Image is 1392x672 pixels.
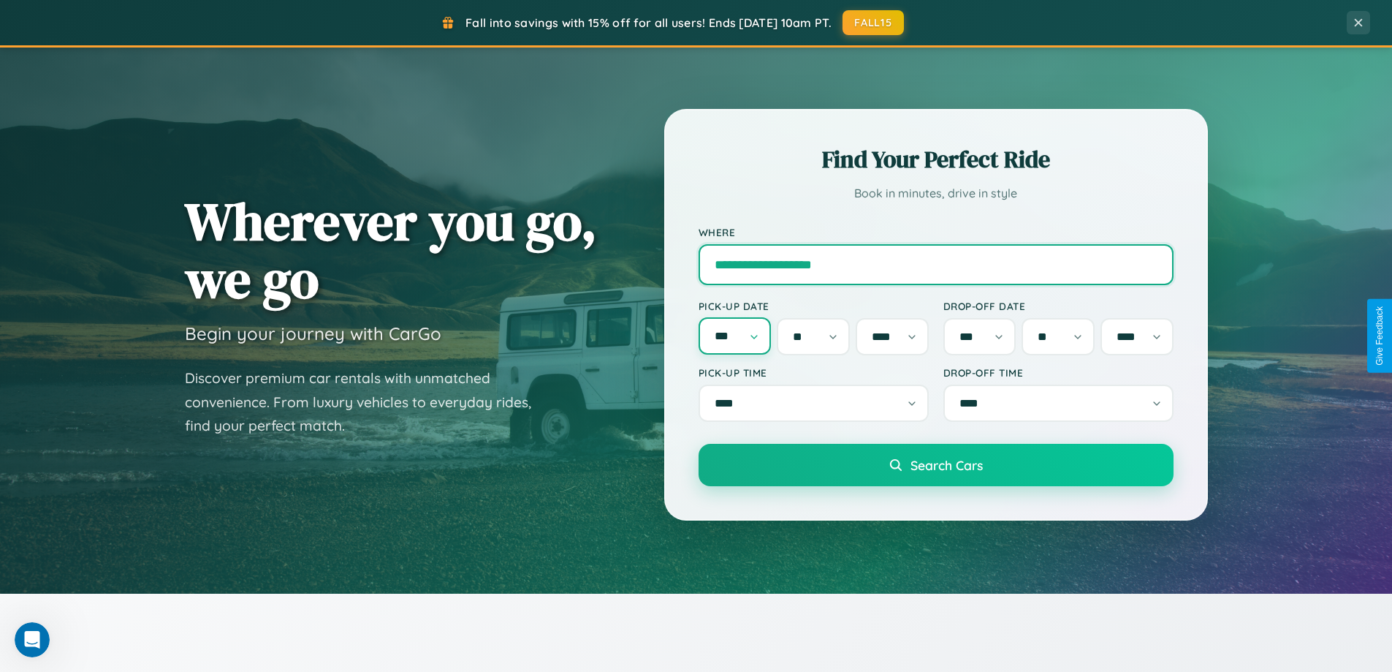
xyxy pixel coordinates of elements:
[185,322,441,344] h3: Begin your journey with CarGo
[185,192,597,308] h1: Wherever you go, we go
[699,444,1174,486] button: Search Cars
[699,143,1174,175] h2: Find Your Perfect Ride
[465,15,832,30] span: Fall into savings with 15% off for all users! Ends [DATE] 10am PT.
[185,366,550,438] p: Discover premium car rentals with unmatched convenience. From luxury vehicles to everyday rides, ...
[1374,306,1385,366] div: Give Feedback
[699,300,929,312] label: Pick-up Date
[15,622,50,657] iframe: Intercom live chat
[910,457,983,473] span: Search Cars
[699,366,929,379] label: Pick-up Time
[699,183,1174,204] p: Book in minutes, drive in style
[699,226,1174,238] label: Where
[943,366,1174,379] label: Drop-off Time
[843,10,904,35] button: FALL15
[943,300,1174,312] label: Drop-off Date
